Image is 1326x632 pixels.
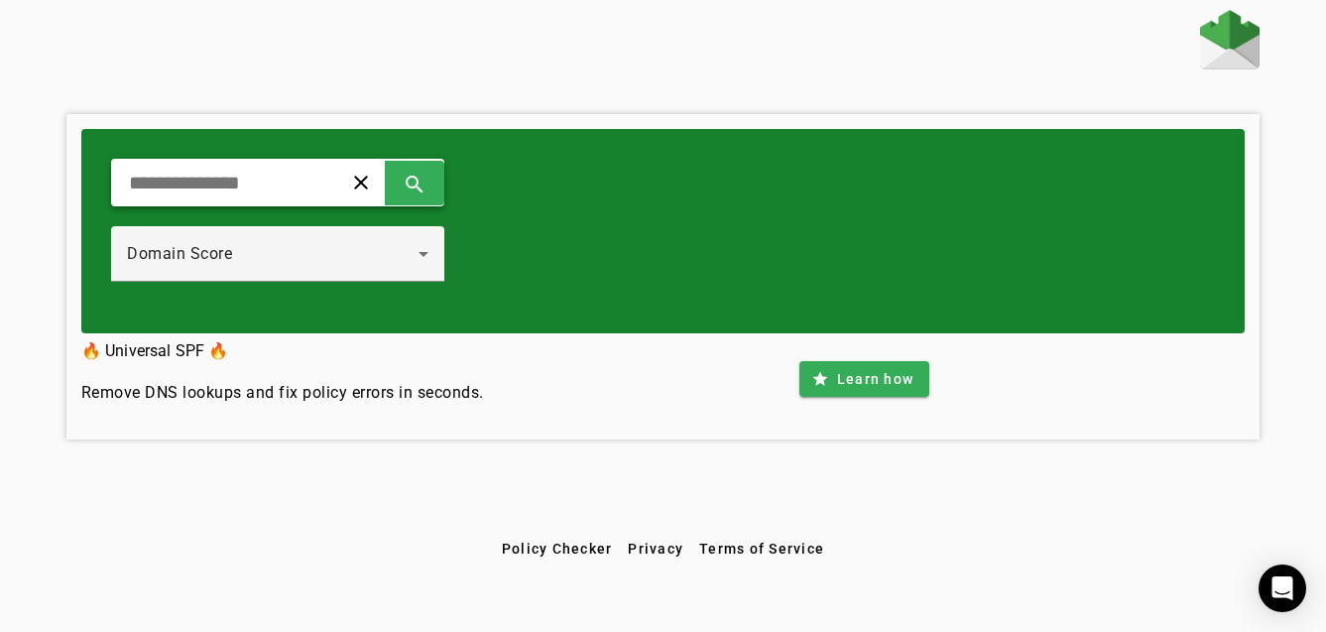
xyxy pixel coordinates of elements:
button: Learn how [799,361,929,397]
button: Policy Checker [494,531,621,567]
span: Learn how [837,369,913,389]
button: Privacy [620,531,691,567]
h3: 🔥 Universal SPF 🔥 [81,337,484,365]
img: Fraudmarc Logo [1200,10,1260,69]
div: Open Intercom Messenger [1259,565,1306,612]
span: Policy Checker [502,541,613,557]
h4: Remove DNS lookups and fix policy errors in seconds. [81,381,484,405]
span: Privacy [628,541,683,557]
span: Domain Score [127,244,232,263]
span: Terms of Service [699,541,824,557]
a: Home [1200,10,1260,74]
button: Terms of Service [691,531,832,567]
